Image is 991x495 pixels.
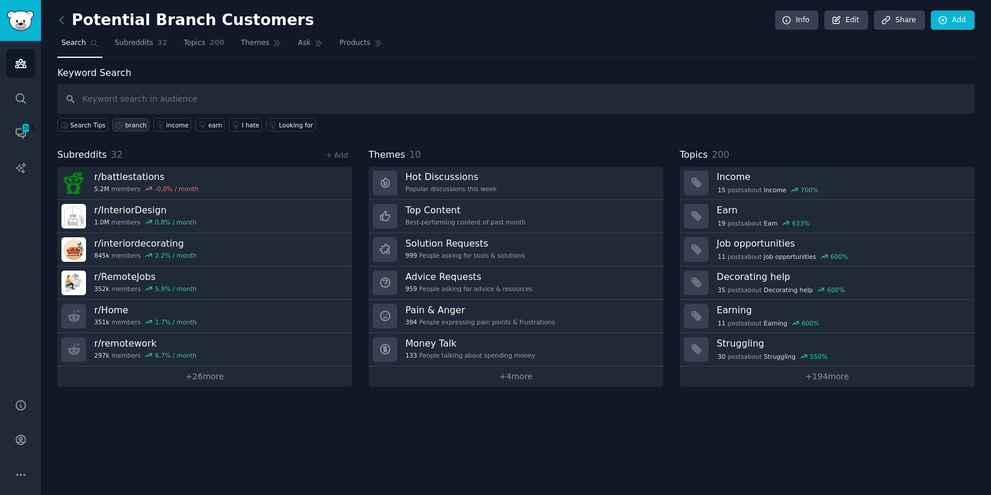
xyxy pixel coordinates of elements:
[94,285,109,293] span: 352k
[405,318,417,326] span: 394
[827,286,845,294] div: 600 %
[369,148,405,162] span: Themes
[405,271,532,283] h3: Advice Requests
[94,351,197,359] div: members
[94,204,197,216] h3: r/ InteriorDesign
[166,121,188,129] div: income
[298,38,311,49] span: Ask
[764,252,816,261] span: Job opportunities
[6,119,35,147] a: 1245
[775,11,818,30] a: Info
[717,337,966,349] h3: Struggling
[94,171,198,183] h3: r/ battlestations
[405,171,497,183] h3: Hot Discussions
[717,204,966,216] h3: Earn
[764,219,778,227] span: Earn
[20,124,31,132] span: 1245
[195,118,225,131] a: earn
[712,149,730,160] span: 200
[717,171,966,183] h3: Income
[57,233,352,266] a: r/interiordecorating845kmembers2.2% / month
[405,237,525,250] h3: Solution Requests
[792,219,810,227] div: 633 %
[155,185,199,193] div: -0.0 % / month
[266,118,316,131] a: Looking for
[57,84,975,114] input: Keyword search in audience
[326,151,348,160] a: + Add
[830,252,848,261] div: 600 %
[61,171,86,195] img: battlestations
[111,34,171,58] a: Subreddits32
[155,218,197,226] div: 0.8 % / month
[335,34,387,58] a: Products
[801,319,819,327] div: 600 %
[405,185,497,193] div: Popular discussions this week
[718,252,725,261] span: 11
[94,218,197,226] div: members
[57,333,352,366] a: r/remotework297kmembers6.7% / month
[680,333,975,366] a: Struggling30postsaboutStruggling550%
[209,38,225,49] span: 200
[680,266,975,300] a: Decorating help35postsaboutDecorating help600%
[717,185,820,195] div: post s about
[680,167,975,200] a: Income15postsaboutIncome700%
[155,251,197,259] div: 2.2 % / month
[405,204,526,216] h3: Top Content
[718,352,725,361] span: 30
[94,285,197,293] div: members
[717,304,966,316] h3: Earning
[61,204,86,229] img: InteriorDesign
[94,218,109,226] span: 1.0M
[680,233,975,266] a: Job opportunities11postsaboutJob opportunities600%
[94,251,109,259] span: 845k
[369,200,663,233] a: Top ContentBest-performing content of past month
[405,218,526,226] div: Best-performing content of past month
[155,285,197,293] div: 5.9 % / month
[57,67,131,78] label: Keyword Search
[405,351,535,359] div: People talking about spending money
[801,186,818,194] div: 700 %
[369,266,663,300] a: Advice Requests959People asking for advice & resources
[764,286,813,294] span: Decorating help
[155,351,197,359] div: 6.7 % / month
[764,352,796,361] span: Struggling
[61,38,86,49] span: Search
[369,333,663,366] a: Money Talk133People talking about spending money
[279,121,314,129] div: Looking for
[405,351,417,359] span: 133
[680,300,975,333] a: Earning11postsaboutEarning600%
[405,285,532,293] div: People asking for advice & resources
[153,118,191,131] a: income
[931,11,975,30] a: Add
[57,148,107,162] span: Subreddits
[61,271,86,295] img: RemoteJobs
[7,11,34,31] img: GummySearch logo
[184,38,205,49] span: Topics
[94,318,197,326] div: members
[405,285,417,293] span: 959
[61,237,86,262] img: interiordecorating
[229,118,262,131] a: I hate
[717,318,820,328] div: post s about
[717,237,966,250] h3: Job opportunities
[57,11,314,30] h2: Potential Branch Customers
[94,351,109,359] span: 297k
[410,149,421,160] span: 10
[405,251,417,259] span: 999
[57,300,352,333] a: r/Home351kmembers1.7% / month
[241,38,270,49] span: Themes
[94,237,197,250] h3: r/ interiordecorating
[405,251,525,259] div: People asking for tools & solutions
[94,185,109,193] span: 5.2M
[717,351,828,362] div: post s about
[680,200,975,233] a: Earn19postsaboutEarn633%
[112,118,149,131] a: branch
[810,352,827,361] div: 550 %
[764,319,787,327] span: Earning
[94,271,197,283] h3: r/ RemoteJobs
[57,200,352,233] a: r/InteriorDesign1.0Mmembers0.8% / month
[242,121,259,129] div: I hate
[237,34,286,58] a: Themes
[155,318,197,326] div: 1.7 % / month
[94,318,109,326] span: 351k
